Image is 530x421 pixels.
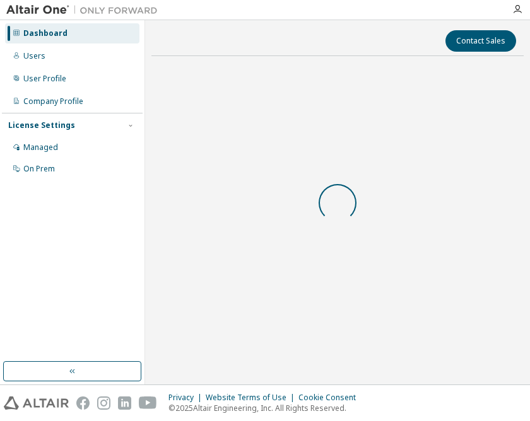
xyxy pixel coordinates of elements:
[4,396,69,410] img: altair_logo.svg
[118,396,131,410] img: linkedin.svg
[139,396,157,410] img: youtube.svg
[298,393,363,403] div: Cookie Consent
[23,51,45,61] div: Users
[445,30,516,52] button: Contact Sales
[23,28,68,38] div: Dashboard
[23,164,55,174] div: On Prem
[6,4,164,16] img: Altair One
[8,120,75,130] div: License Settings
[23,142,58,153] div: Managed
[97,396,110,410] img: instagram.svg
[23,96,83,107] div: Company Profile
[206,393,298,403] div: Website Terms of Use
[168,393,206,403] div: Privacy
[168,403,363,413] p: © 2025 Altair Engineering, Inc. All Rights Reserved.
[76,396,90,410] img: facebook.svg
[23,74,66,84] div: User Profile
